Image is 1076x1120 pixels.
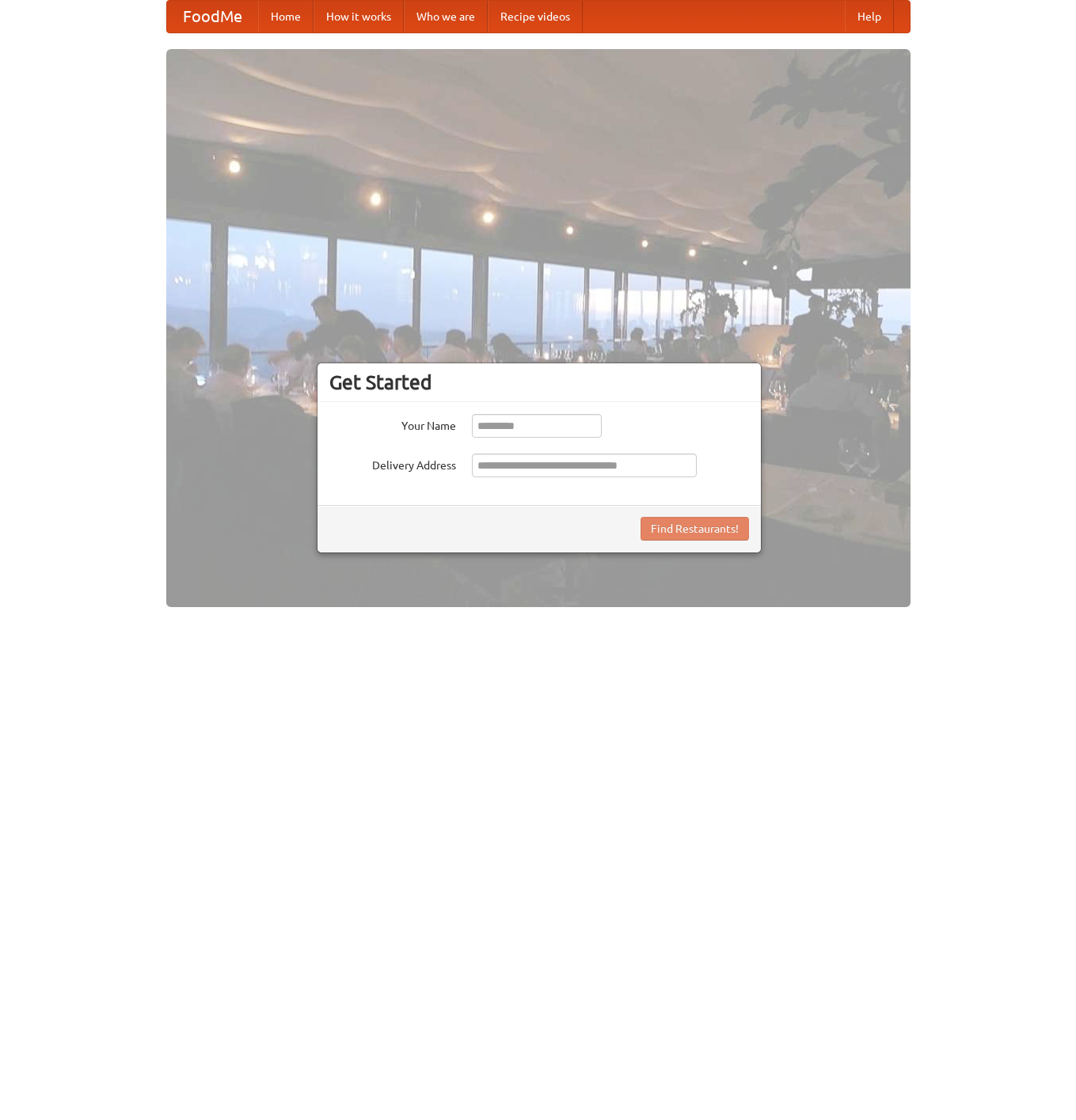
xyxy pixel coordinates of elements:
[641,517,749,541] button: Find Restaurants!
[845,1,894,32] a: Help
[404,1,488,32] a: Who we are
[329,370,749,394] h3: Get Started
[167,1,258,32] a: FoodMe
[329,414,456,434] label: Your Name
[329,454,456,473] label: Delivery Address
[488,1,583,32] a: Recipe videos
[258,1,314,32] a: Home
[314,1,404,32] a: How it works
